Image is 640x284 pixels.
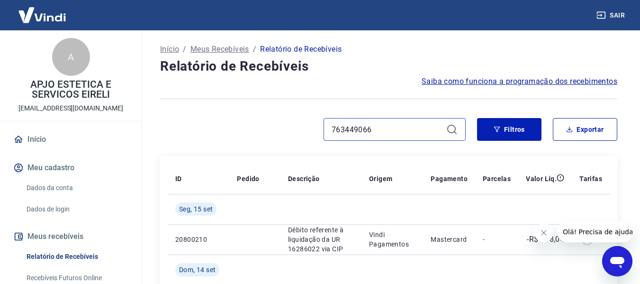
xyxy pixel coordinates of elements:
[526,174,557,183] p: Valor Líq.
[11,129,130,150] a: Início
[431,174,468,183] p: Pagamento
[579,174,602,183] p: Tarifas
[52,38,90,76] div: A
[602,246,632,276] iframe: Botão para abrir a janela de mensagens
[431,235,468,244] p: Mastercard
[260,44,342,55] p: Relatório de Recebíveis
[8,80,134,100] p: APJO ESTETICA E SERVICOS EIRELI
[183,44,186,55] p: /
[160,57,617,76] h4: Relatório de Recebíveis
[553,118,617,141] button: Exportar
[483,174,511,183] p: Parcelas
[332,122,442,137] input: Busque pelo número do pedido
[11,0,73,29] img: Vindi
[160,44,179,55] a: Início
[23,200,130,219] a: Dados de login
[369,230,415,249] p: Vindi Pagamentos
[288,174,320,183] p: Descrição
[483,235,511,244] p: -
[23,247,130,266] a: Relatório de Recebíveis
[527,234,564,245] p: -R$ 298,04
[6,7,80,14] span: Olá! Precisa de ajuda?
[175,235,222,244] p: 20800210
[190,44,249,55] a: Meus Recebíveis
[237,174,259,183] p: Pedido
[422,76,617,87] a: Saiba como funciona a programação dos recebimentos
[557,221,632,242] iframe: Mensagem da empresa
[595,7,629,24] button: Sair
[534,223,553,242] iframe: Fechar mensagem
[175,174,182,183] p: ID
[11,226,130,247] button: Meus recebíveis
[11,157,130,178] button: Meu cadastro
[23,178,130,198] a: Dados da conta
[253,44,256,55] p: /
[288,225,354,254] p: Débito referente à liquidação da UR 16286022 via CIP
[179,204,213,214] span: Seg, 15 set
[18,103,123,113] p: [EMAIL_ADDRESS][DOMAIN_NAME]
[179,265,216,275] span: Dom, 14 set
[369,174,392,183] p: Origem
[477,118,541,141] button: Filtros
